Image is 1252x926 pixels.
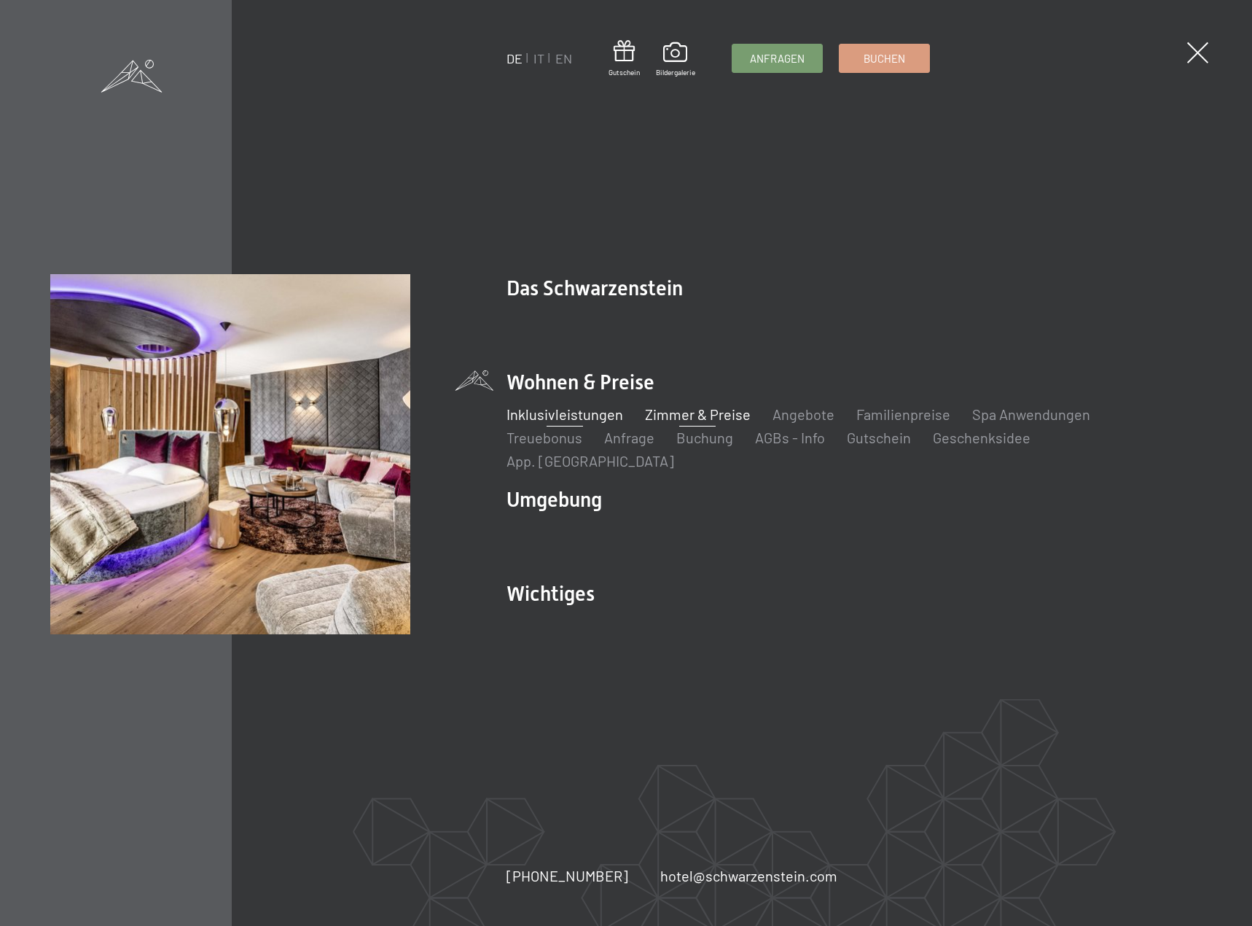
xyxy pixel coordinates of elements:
[604,429,654,446] a: Anfrage
[676,429,733,446] a: Buchung
[847,429,911,446] a: Gutschein
[656,67,695,77] span: Bildergalerie
[972,405,1090,423] a: Spa Anwendungen
[660,865,837,886] a: hotel@schwarzenstein.com
[856,405,950,423] a: Familienpreise
[506,452,674,470] a: App. [GEOGRAPHIC_DATA]
[755,429,825,446] a: AGBs - Info
[772,405,834,423] a: Angebote
[609,67,640,77] span: Gutschein
[533,50,544,66] a: IT
[645,405,751,423] a: Zimmer & Preise
[506,865,628,886] a: [PHONE_NUMBER]
[864,51,905,66] span: Buchen
[933,429,1030,446] a: Geschenksidee
[506,50,523,66] a: DE
[50,274,411,635] img: Im Top-Hotel in Südtirol all inclusive urlauben
[506,429,582,446] a: Treuebonus
[555,50,572,66] a: EN
[732,44,822,72] a: Anfragen
[840,44,929,72] a: Buchen
[656,42,695,77] a: Bildergalerie
[609,40,640,77] a: Gutschein
[506,867,628,884] span: [PHONE_NUMBER]
[506,405,623,423] a: Inklusivleistungen
[750,51,805,66] span: Anfragen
